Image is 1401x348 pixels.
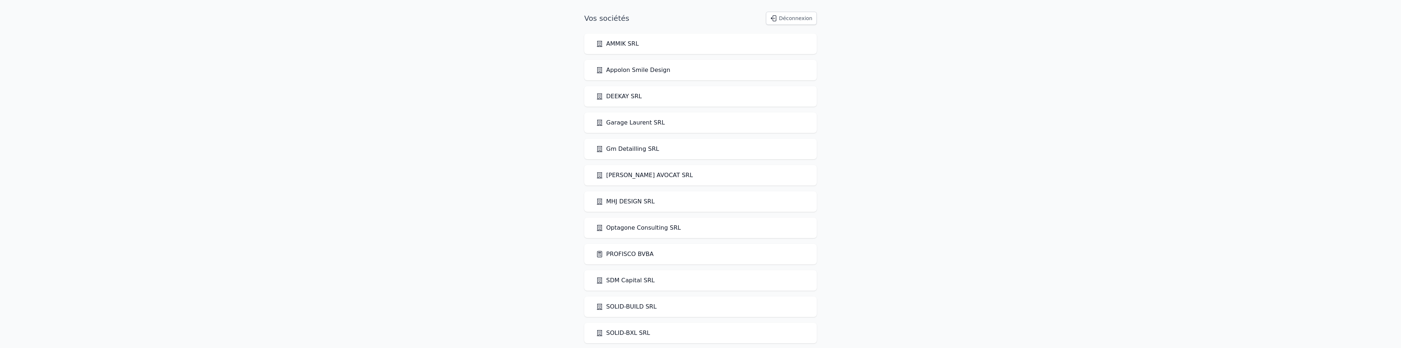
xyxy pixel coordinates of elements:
a: SOLID-BUILD SRL [596,302,657,311]
a: PROFISCO BVBA [596,250,654,259]
a: Gm Detailling SRL [596,145,659,153]
a: [PERSON_NAME] AVOCAT SRL [596,171,693,180]
a: SDM Capital SRL [596,276,655,285]
button: Déconnexion [766,12,817,25]
a: Appolon Smile Design [596,66,670,74]
a: DEEKAY SRL [596,92,642,101]
a: SOLID-BXL SRL [596,329,650,337]
h1: Vos sociétés [584,13,629,23]
a: MHJ DESIGN SRL [596,197,655,206]
a: Optagone Consulting SRL [596,223,681,232]
a: AMMIK SRL [596,39,639,48]
a: Garage Laurent SRL [596,118,665,127]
